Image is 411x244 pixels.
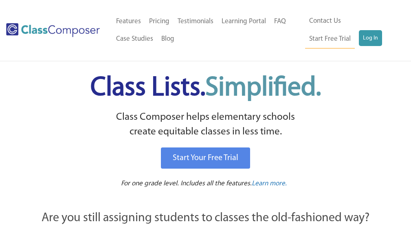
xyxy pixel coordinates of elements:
[112,30,157,48] a: Case Studies
[8,110,403,140] p: Class Composer helps elementary schools create equitable classes in less time.
[112,13,306,48] nav: Header Menu
[252,180,287,187] span: Learn more.
[90,75,321,101] span: Class Lists.
[218,13,270,31] a: Learning Portal
[305,30,355,48] a: Start Free Trial
[174,13,218,31] a: Testimonials
[252,179,287,189] a: Learn more.
[270,13,290,31] a: FAQ
[173,154,238,162] span: Start Your Free Trial
[16,209,395,227] p: Are you still assigning students to classes the old-fashioned way?
[359,30,382,46] a: Log In
[6,23,100,37] img: Class Composer
[145,13,174,31] a: Pricing
[161,147,250,169] a: Start Your Free Trial
[305,12,345,30] a: Contact Us
[205,75,321,101] span: Simplified.
[305,12,399,48] nav: Header Menu
[157,30,178,48] a: Blog
[121,180,252,187] span: For one grade level. Includes all the features.
[112,13,145,31] a: Features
